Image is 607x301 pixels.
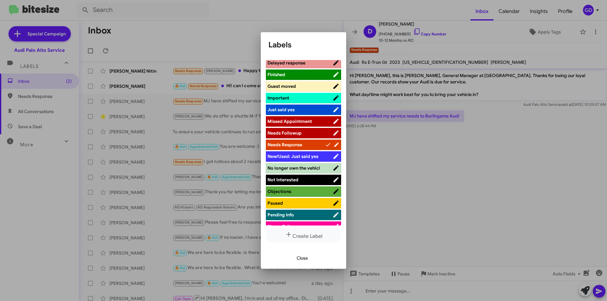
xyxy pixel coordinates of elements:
[267,130,302,136] span: Needs Followup
[291,252,313,264] button: Close
[267,107,295,112] span: Just said yes
[267,83,296,89] span: Guest moved
[267,118,312,124] span: Missed Appointment
[267,154,318,159] span: New/Used: Just said yes
[297,252,308,264] span: Close
[267,165,320,171] span: No longer own the vehicl
[267,224,290,229] span: Phone Call
[266,228,341,242] button: Create Label
[267,142,302,147] span: Needs Response
[267,72,285,77] span: Finished
[267,212,294,218] span: Pending Info
[268,40,339,50] h1: Labels
[267,95,289,101] span: Important
[267,60,305,66] span: Delayed response
[267,189,291,194] span: Objections
[267,200,283,206] span: Paused
[267,177,298,183] span: Not Interested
